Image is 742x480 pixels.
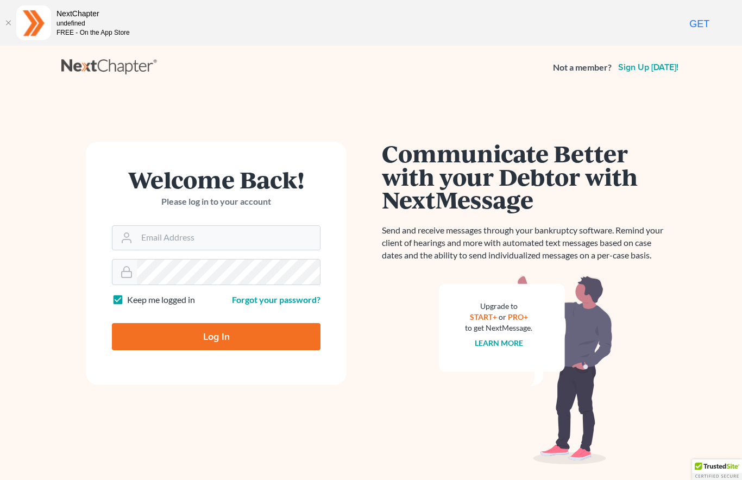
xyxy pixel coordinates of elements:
a: GET [662,17,737,31]
img: nextmessage_bg-59042aed3d76b12b5cd301f8e5b87938c9018125f34e5fa2b7a6b67550977c72.svg [439,275,613,465]
a: Forgot your password? [232,294,320,305]
h1: Welcome Back! [112,168,320,191]
div: FREE - On the App Store [56,28,130,37]
a: Sign up [DATE]! [616,63,681,72]
a: Learn more [475,338,523,348]
div: TrustedSite Certified [692,459,742,480]
div: to get NextMessage. [465,323,532,333]
input: Log In [112,323,320,350]
label: Keep me logged in [127,294,195,306]
div: NextChapter [56,8,130,19]
h1: Communicate Better with your Debtor with NextMessage [382,142,670,211]
input: Email Address [137,226,320,250]
span: GET [689,18,709,29]
a: PRO+ [508,312,528,321]
strong: Not a member? [553,61,612,74]
a: START+ [470,312,497,321]
span: or [499,312,506,321]
div: Upgrade to [465,301,532,312]
div: undefined [56,19,130,28]
p: Send and receive messages through your bankruptcy software. Remind your client of hearings and mo... [382,224,670,262]
p: Please log in to your account [112,195,320,208]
